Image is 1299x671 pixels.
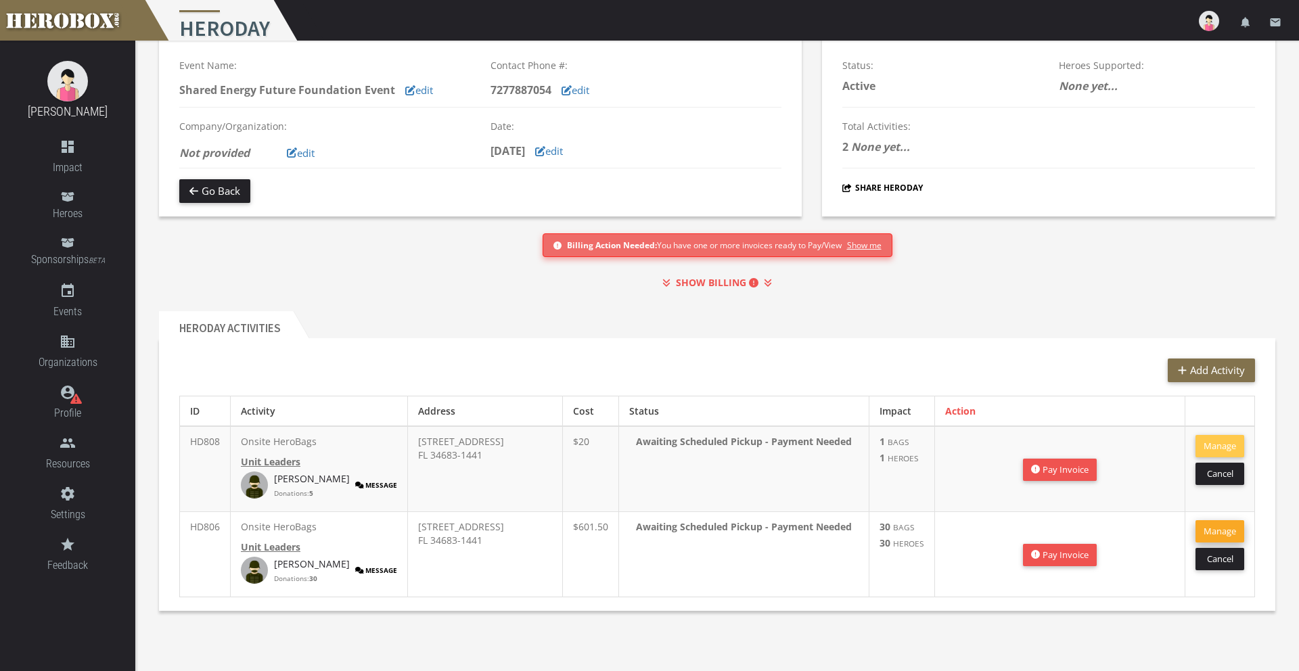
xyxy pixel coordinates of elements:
p: Company/Organization: [179,118,470,134]
img: user-image [1199,11,1219,31]
p: Heroes Supported: [1059,57,1255,73]
a: [PERSON_NAME] [28,104,108,118]
b: 30 [880,520,890,533]
span: You have one or more invoices ready to Pay/View [564,237,844,253]
b: 30 [309,574,317,583]
a: Pay Invoice [1023,459,1097,481]
th: Status [619,396,869,427]
button: Share HeroDay [842,180,923,195]
small: BAGS [888,436,909,447]
b: [DATE] [491,143,525,158]
i: notifications [1239,16,1252,28]
td: $601.50 [563,512,619,597]
button: Cancel [1195,548,1244,570]
b: 7277887054 [491,83,551,97]
p: Donations: [274,574,320,583]
button: Cancel [1195,463,1244,485]
button: edit [551,78,599,102]
div: SHOW BILLING [159,275,1275,290]
img: female.jpg [47,61,88,101]
a: Pay Invoice [1023,544,1097,566]
span: Show me [849,237,884,253]
p: Contact Phone #: [491,57,781,73]
th: Address [407,396,563,427]
p: Onsite HeroBags [241,520,397,534]
h2: HeroDay Activities [159,311,293,338]
i: None yet... [1059,78,1118,93]
p: Donations: [274,488,320,498]
small: BAGS [893,522,915,532]
th: Activity [231,396,408,427]
button: edit [395,78,443,102]
small: HEROES [893,538,924,549]
section: Event Details [159,10,802,216]
b: Active [842,78,875,93]
img: male.jpg [241,557,268,584]
p: Event Name: [179,57,470,73]
button: Manage [1195,520,1244,542]
a: [PERSON_NAME] [274,557,350,571]
p: Onsite HeroBags [241,435,397,448]
button: Message [355,557,397,584]
i: email [1269,16,1281,28]
th: ID [180,396,231,427]
img: male.jpg [241,471,268,499]
b: 5 [309,488,313,498]
button: Manage [1195,435,1244,457]
i: Not provided [179,145,250,160]
span: 2 [842,139,848,154]
td: $20 [563,426,619,512]
small: HEROES [888,453,919,463]
button: edit [525,139,573,163]
td: [STREET_ADDRESS] FL 34683-1441 [407,512,563,597]
b: Unit Leaders [241,540,300,553]
button: edit [277,141,325,165]
b: 30 [880,536,890,549]
p: Total Activities: [842,118,1039,134]
b: Unit Leaders [241,455,300,468]
button: Go Back [179,179,250,203]
button: Message [355,471,397,499]
td: HD808 [180,426,231,512]
b: Billing Action Needed: [564,239,656,251]
small: BETA [89,256,105,265]
p: Awaiting Scheduled Pickup - Payment Needed [629,435,859,448]
td: HD806 [180,512,231,597]
b: Shared Energy Future Foundation Event [179,83,395,97]
span: Action [945,404,976,417]
section: HeroDay Activities [159,311,1275,611]
th: Impact [869,396,935,427]
b: SHOW BILLING [676,275,758,290]
b: 1 [880,435,885,448]
th: Cost [563,396,619,427]
p: Date: [491,118,781,134]
p: Awaiting Scheduled Pickup - Payment Needed [629,520,859,534]
i: None yet... [851,139,910,154]
td: [STREET_ADDRESS] FL 34683-1441 [407,426,563,512]
b: 1 [880,451,885,464]
a: Add Activity [1168,358,1255,382]
p: Status: [842,57,1039,73]
section: Impact [822,10,1275,216]
a: [PERSON_NAME] [274,472,350,486]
